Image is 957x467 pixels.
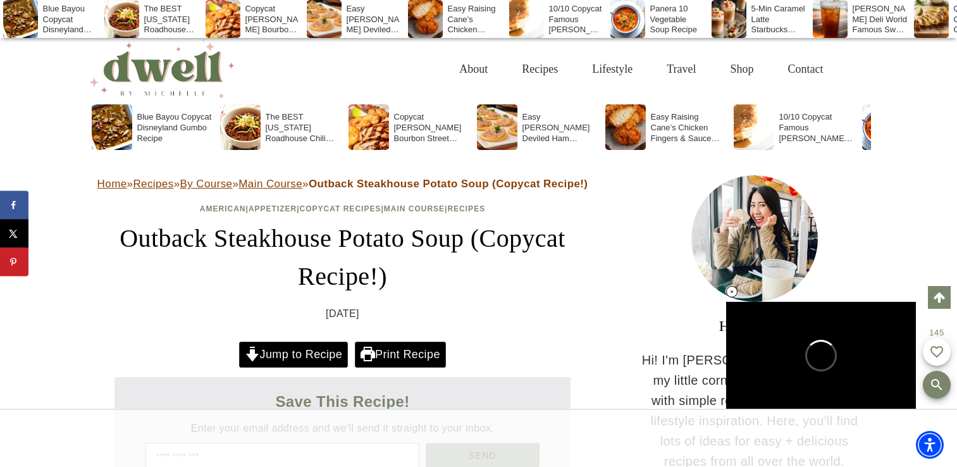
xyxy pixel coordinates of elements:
[928,286,951,309] a: Scroll to top
[575,49,650,90] a: Lifestyle
[447,204,485,213] a: Recipes
[180,178,232,190] a: By Course
[133,178,173,190] a: Recipes
[300,204,381,213] a: Copycat Recipes
[309,178,588,190] strong: Outback Steakhouse Potato Soup (Copycat Recipe!)
[97,178,127,190] a: Home
[442,49,505,90] a: About
[172,410,786,467] iframe: Advertisement
[916,431,944,459] div: Accessibility Menu
[384,204,445,213] a: Main Course
[648,127,861,304] iframe: Advertisement
[200,204,246,213] a: American
[239,342,348,368] a: Jump to Recipe
[200,204,485,213] span: | | | |
[355,342,446,368] a: Print Recipe
[713,49,770,90] a: Shop
[442,49,840,90] nav: Primary Navigation
[249,204,297,213] a: Appetizer
[89,40,235,98] img: DWELL by michelle
[771,49,841,90] a: Contact
[641,314,868,337] h3: HI THERE
[89,220,596,296] h1: Outback Steakhouse Potato Soup (Copycat Recipe!)
[97,178,588,190] span: » » » »
[650,49,713,90] a: Travel
[326,306,359,322] time: [DATE]
[238,178,302,190] a: Main Course
[505,49,575,90] a: Recipes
